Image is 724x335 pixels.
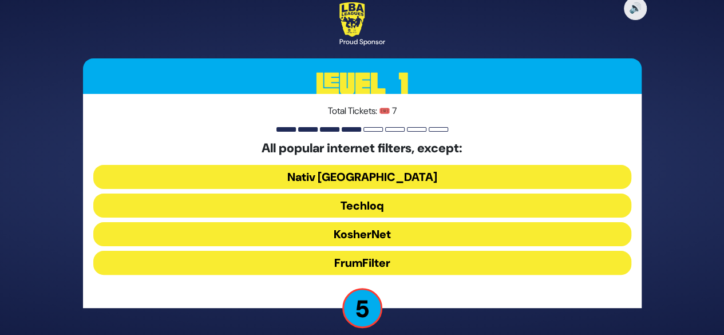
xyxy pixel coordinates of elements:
[339,2,365,37] img: LBA
[93,104,631,118] p: Total Tickets: 🎟️ 7
[342,288,382,328] p: 5
[93,251,631,275] button: FrumFilter
[339,37,385,47] div: Proud Sponsor
[93,194,631,218] button: Techloq
[93,141,631,156] h5: All popular internet filters, except:
[93,165,631,189] button: Nativ [GEOGRAPHIC_DATA]
[93,222,631,246] button: KosherNet
[83,58,642,110] h3: Level 1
